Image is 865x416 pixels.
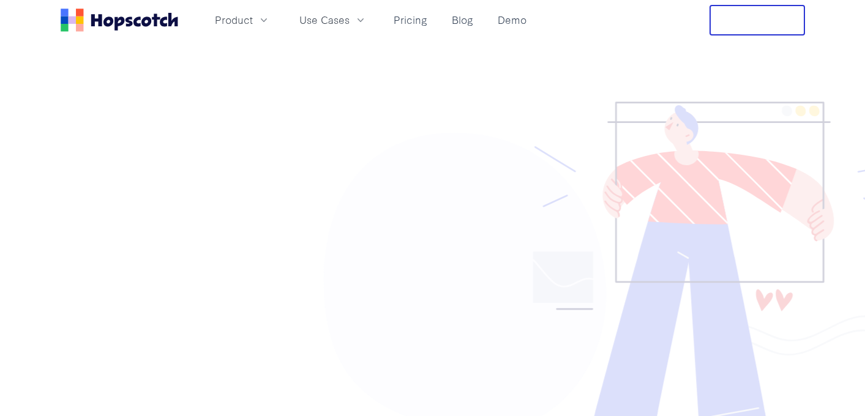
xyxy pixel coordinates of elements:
[493,10,531,30] a: Demo
[61,9,178,32] a: Home
[299,12,350,28] span: Use Cases
[447,10,478,30] a: Blog
[389,10,432,30] a: Pricing
[292,10,374,30] button: Use Cases
[215,12,253,28] span: Product
[208,10,277,30] button: Product
[710,5,805,35] button: Free Trial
